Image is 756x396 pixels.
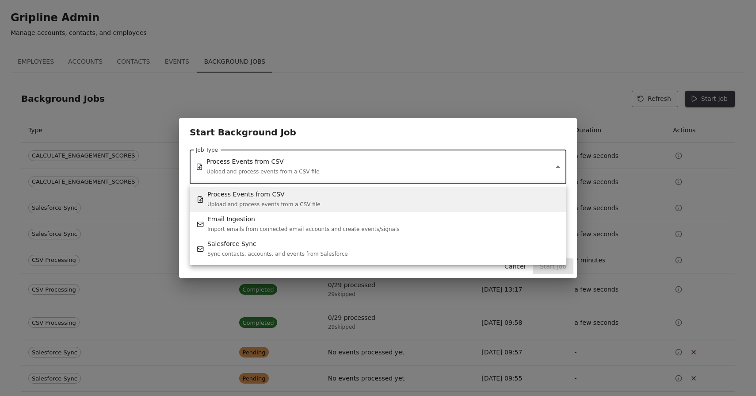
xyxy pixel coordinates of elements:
[207,251,348,257] span: Sync contacts, accounts, and events from Salesforce
[207,190,321,199] p: Process Events from CSV
[207,215,400,223] p: Email Ingestion
[207,201,321,208] span: Upload and process events from a CSV file
[207,226,400,232] span: Import emails from connected email accounts and create events/signals
[207,239,348,248] p: Salesforce Sync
